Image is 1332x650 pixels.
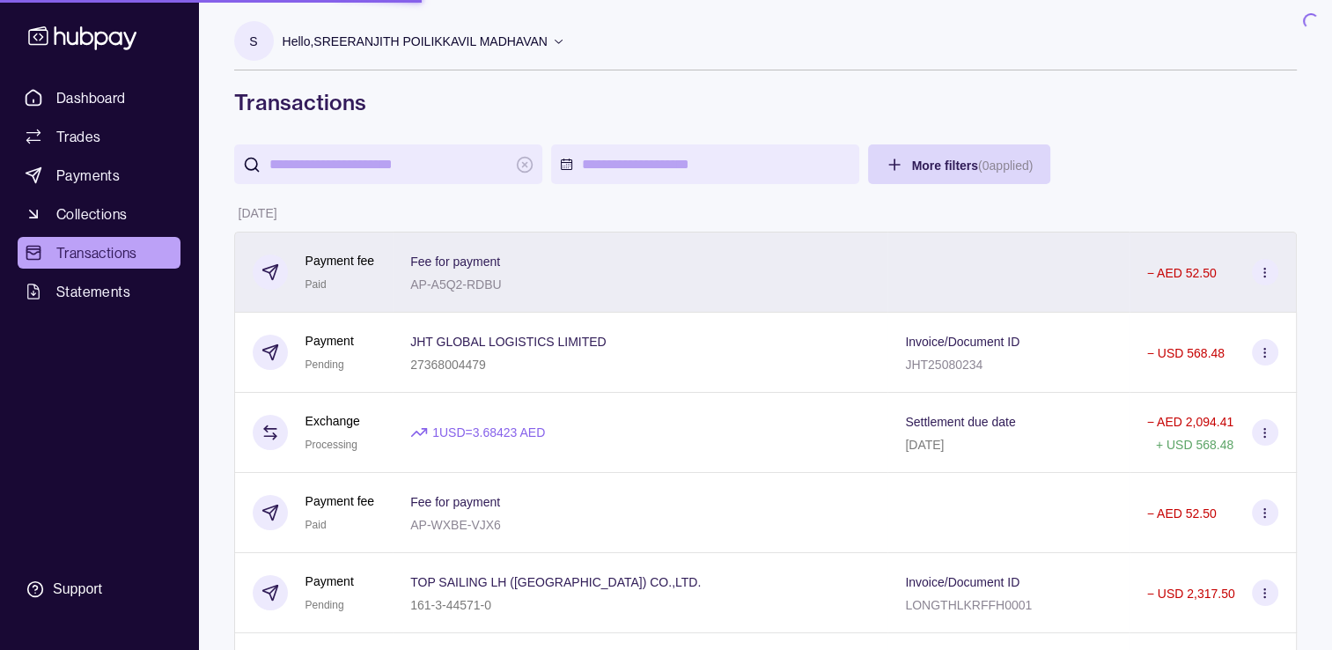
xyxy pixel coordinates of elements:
p: − AED 52.50 [1147,506,1217,521]
a: Trades [18,121,180,152]
p: − USD 568.48 [1147,346,1225,360]
p: Fee for payment [410,255,500,269]
p: 161-3-44571-0 [410,598,491,612]
p: Payment fee [305,491,375,511]
p: AP-WXBE-VJX6 [410,518,501,532]
span: Processing [305,439,357,451]
a: Transactions [18,237,180,269]
p: Fee for payment [410,495,500,509]
span: Dashboard [56,87,126,108]
p: Payment fee [305,251,375,270]
p: Payment [305,331,354,351]
p: 1 USD = 3.68423 AED [432,423,545,442]
p: ( 0 applied) [978,159,1033,173]
span: Collections [56,203,127,225]
p: Payment [305,572,354,591]
p: TOP SAILING LH ([GEOGRAPHIC_DATA]) CO.,LTD. [410,575,701,589]
span: Paid [305,519,327,531]
button: More filters(0applied) [868,144,1051,184]
a: Support [18,571,180,608]
p: 27368004479 [410,358,486,372]
span: More filters [912,159,1034,173]
p: Exchange [305,411,360,431]
span: Statements [56,281,130,302]
p: JHT GLOBAL LOGISTICS LIMITED [410,335,607,349]
div: Support [53,580,102,599]
p: − USD 2,317.50 [1147,587,1235,601]
p: LONGTHLKRFFH0001 [905,598,1032,612]
span: Transactions [56,242,137,263]
span: Paid [305,278,327,291]
input: search [269,144,507,184]
p: Invoice/Document ID [905,575,1019,589]
span: Payments [56,165,120,186]
p: Hello, SREERANJITH POILIKKAVIL MADHAVAN [283,32,548,51]
span: Pending [305,358,344,371]
p: Invoice/Document ID [905,335,1019,349]
p: [DATE] [239,206,277,220]
p: AP-A5Q2-RDBU [410,277,501,292]
a: Dashboard [18,82,180,114]
a: Statements [18,276,180,307]
a: Collections [18,198,180,230]
h1: Transactions [234,88,1297,116]
span: Trades [56,126,100,147]
span: Pending [305,599,344,611]
p: [DATE] [905,438,944,452]
p: − AED 2,094.41 [1147,415,1233,429]
p: + USD 568.48 [1156,438,1233,452]
p: S [249,32,257,51]
p: Settlement due date [905,415,1015,429]
a: Payments [18,159,180,191]
p: JHT25080234 [905,358,982,372]
p: − AED 52.50 [1147,266,1217,280]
